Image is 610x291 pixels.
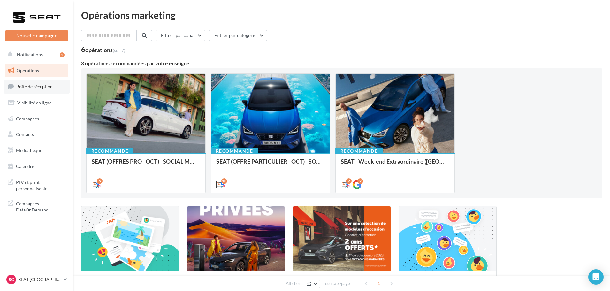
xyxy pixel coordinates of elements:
[324,280,350,287] span: résultats/page
[81,46,125,53] div: 6
[4,48,67,61] button: Notifications 2
[19,276,61,283] p: SEAT [GEOGRAPHIC_DATA]
[85,47,125,53] div: opérations
[17,100,51,105] span: Visibilité en ligne
[4,160,70,173] a: Calendrier
[16,84,53,89] span: Boîte de réception
[307,281,312,287] span: 12
[221,178,227,184] div: 10
[4,80,70,93] a: Boîte de réception
[97,178,103,184] div: 5
[216,158,325,171] div: SEAT (OFFRE PARTICULIER - OCT) - SOCIAL MEDIA
[4,96,70,110] a: Visibilité en ligne
[346,178,352,184] div: 2
[86,148,133,155] div: Recommandé
[113,48,125,53] span: (sur 7)
[92,158,200,171] div: SEAT (OFFRES PRO - OCT) - SOCIAL MEDIA
[16,116,39,121] span: Campagnes
[81,61,602,66] div: 3 opérations recommandées par votre enseigne
[60,52,65,57] div: 2
[4,197,70,216] a: Campagnes DataOnDemand
[17,68,39,73] span: Opérations
[16,148,42,153] span: Médiathèque
[4,112,70,126] a: Campagnes
[286,280,300,287] span: Afficher
[5,30,68,41] button: Nouvelle campagne
[357,178,363,184] div: 2
[16,132,34,137] span: Contacts
[9,276,14,283] span: SC
[5,273,68,286] a: SC SEAT [GEOGRAPHIC_DATA]
[16,164,37,169] span: Calendrier
[4,128,70,141] a: Contacts
[335,148,383,155] div: Recommandé
[209,30,267,41] button: Filtrer par catégorie
[16,199,66,213] span: Campagnes DataOnDemand
[156,30,205,41] button: Filtrer par canal
[374,278,384,288] span: 1
[81,10,602,20] div: Opérations marketing
[17,52,43,57] span: Notifications
[304,280,320,288] button: 12
[341,158,449,171] div: SEAT - Week-end Extraordinaire ([GEOGRAPHIC_DATA]) - OCTOBRE
[4,175,70,194] a: PLV et print personnalisable
[588,269,604,285] div: Open Intercom Messenger
[211,148,258,155] div: Recommandé
[16,178,66,192] span: PLV et print personnalisable
[4,64,70,77] a: Opérations
[4,144,70,157] a: Médiathèque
